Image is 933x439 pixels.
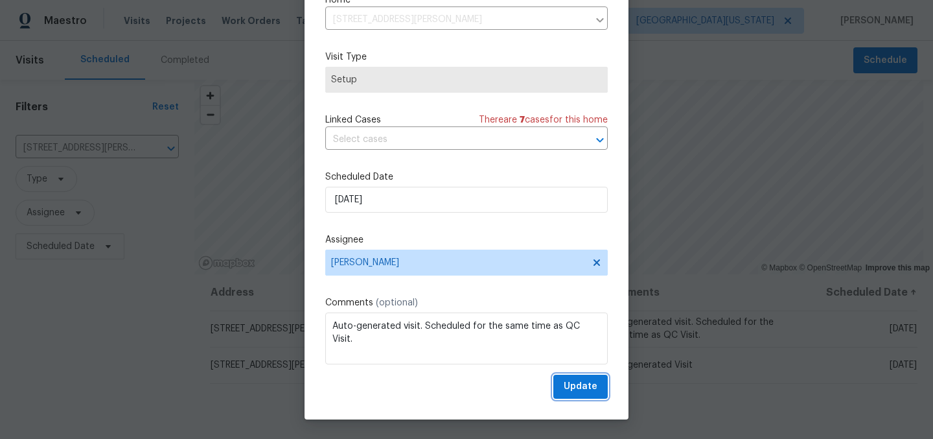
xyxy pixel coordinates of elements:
span: Linked Cases [325,113,381,126]
label: Scheduled Date [325,171,608,184]
span: Update [564,379,597,395]
span: Setup [331,73,602,86]
span: (optional) [376,298,418,307]
label: Comments [325,296,608,309]
span: There are case s for this home [479,113,608,126]
textarea: Auto-generated visit. Scheduled for the same time as QC Visit. [325,313,608,364]
input: Select cases [325,130,571,150]
label: Assignee [325,233,608,246]
span: 7 [520,115,525,125]
label: Visit Type [325,51,608,64]
button: Open [591,131,609,149]
input: M/D/YYYY [325,187,608,213]
button: Update [553,375,608,399]
input: Enter in an address [325,10,588,30]
span: [PERSON_NAME] [331,257,585,268]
